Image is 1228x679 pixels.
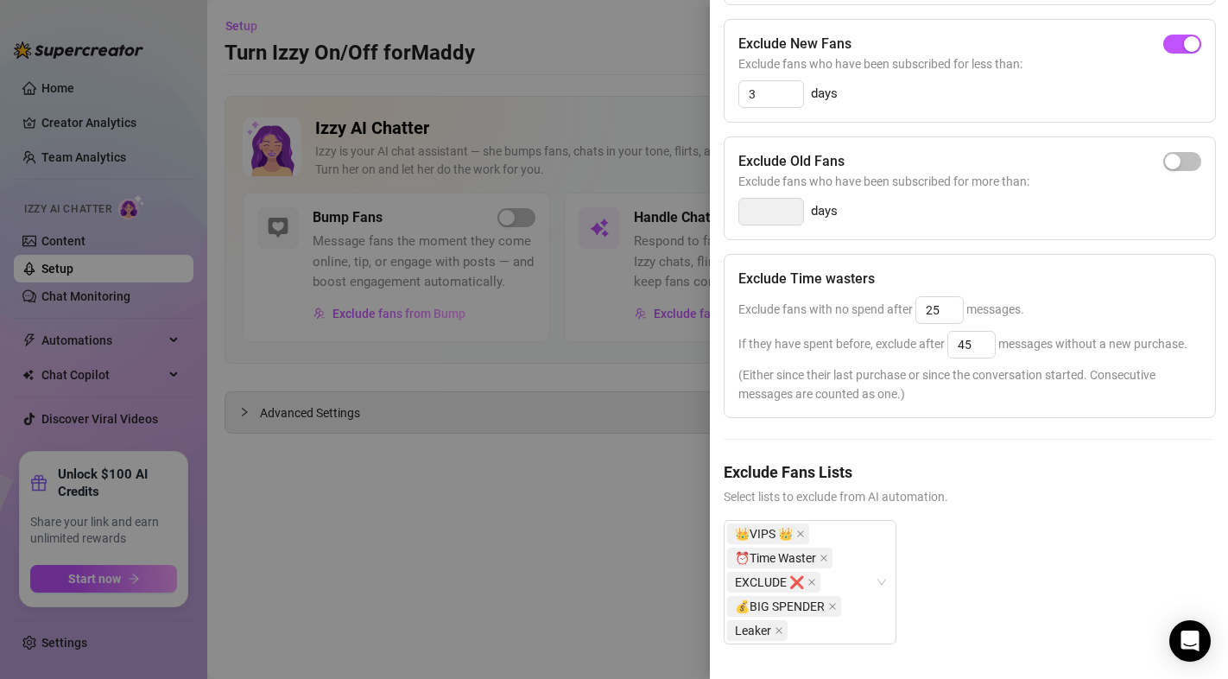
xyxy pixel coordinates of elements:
span: 💰BIG SPENDER [727,596,841,617]
h5: Exclude New Fans [738,34,851,54]
span: close [807,578,816,587]
span: 👑VIPS 👑 [727,524,809,544]
span: (Either since their last purchase or since the conversation started. Consecutive messages are cou... [738,365,1201,403]
span: days [811,201,838,222]
span: 💰BIG SPENDER [735,597,825,616]
span: ⏰Time Waster [727,548,832,568]
span: Select lists to exclude from AI automation. [724,487,1214,506]
span: Exclude fans who have been subscribed for less than: [738,54,1201,73]
span: EXCLUDE ❌ [727,572,820,593]
h5: Exclude Old Fans [738,151,845,172]
h5: Exclude Fans Lists [724,460,1214,484]
span: close [820,554,828,562]
div: Open Intercom Messenger [1169,620,1211,662]
span: EXCLUDE ❌ [735,573,804,592]
span: close [828,602,837,611]
span: Exclude fans with no spend after messages. [738,302,1024,316]
span: close [796,530,805,538]
span: ⏰Time Waster [735,549,816,568]
span: Exclude fans who have been subscribed for more than: [738,172,1201,191]
h5: Exclude Time wasters [738,269,875,289]
span: Leaker [727,620,788,641]
span: If they have spent before, exclude after messages without a new purchase. [738,337,1187,351]
span: days [811,84,838,105]
span: 👑VIPS 👑 [735,524,793,543]
span: close [775,626,783,635]
span: Leaker [735,621,771,640]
